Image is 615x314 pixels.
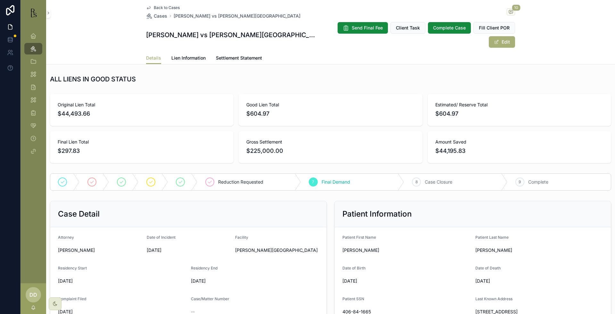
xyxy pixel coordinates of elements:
[58,266,87,270] span: Residency Start
[338,22,388,34] button: Send Final Fee
[342,235,376,240] span: Patient First Name
[58,139,226,145] span: Final Lien Total
[218,179,263,185] span: Reduction Requested
[154,5,180,10] span: Back to Cases
[519,179,521,185] span: 9
[312,179,314,185] span: 7
[433,25,466,31] span: Complete Case
[191,266,217,270] span: Residency End
[475,247,603,253] span: [PERSON_NAME]
[475,296,512,301] span: Last Known Address
[146,55,161,61] span: Details
[322,179,350,185] span: Final Demand
[174,13,300,19] a: [PERSON_NAME] vs [PERSON_NAME][GEOGRAPHIC_DATA]
[154,13,167,19] span: Cases
[435,109,603,118] span: $604.97
[507,8,515,16] button: 10
[475,266,501,270] span: Date of Death
[191,278,319,284] span: [DATE]
[512,4,521,11] span: 10
[479,25,510,31] span: Fill Client POR
[146,52,161,64] a: Details
[342,209,412,219] h2: Patient Information
[235,235,248,240] span: Facility
[58,296,86,301] span: Complaint Filed
[216,55,262,61] span: Settlement Statement
[58,209,100,219] h2: Case Detail
[473,22,515,34] button: Fill Client POR
[435,139,603,145] span: Amount Saved
[235,247,319,253] span: [PERSON_NAME][GEOGRAPHIC_DATA]
[28,8,38,18] img: App logo
[528,179,548,185] span: Complete
[146,30,316,39] h1: [PERSON_NAME] vs [PERSON_NAME][GEOGRAPHIC_DATA]
[58,102,226,108] span: Original Lien Total
[20,26,46,165] div: scrollable content
[50,75,136,84] h1: ALL LIENS IN GOOD STATUS
[246,139,414,145] span: Gross Settlement
[146,13,167,19] a: Cases
[171,52,206,65] a: Lien Information
[246,146,414,155] span: $225,000.00
[147,235,176,240] span: Date of Incident
[342,266,365,270] span: Date of Birth
[58,235,74,240] span: Attorney
[216,52,262,65] a: Settlement Statement
[475,278,603,284] span: [DATE]
[396,25,420,31] span: Client Task
[342,278,470,284] span: [DATE]
[352,25,383,31] span: Send Final Fee
[428,22,471,34] button: Complete Case
[475,235,509,240] span: Patient Last Name
[58,247,142,253] span: [PERSON_NAME]
[425,179,452,185] span: Case Closure
[58,109,226,118] span: $44,493.66
[171,55,206,61] span: Lien Information
[342,296,364,301] span: Patient SSN
[58,146,226,155] span: $297.83
[246,102,414,108] span: Good Lien Total
[191,296,229,301] span: Case/Matter Number
[58,278,186,284] span: [DATE]
[489,36,515,48] button: Edit
[415,179,418,185] span: 8
[146,5,180,10] a: Back to Cases
[390,22,425,34] button: Client Task
[147,247,230,253] span: [DATE]
[435,146,603,155] span: $44,195.83
[29,291,37,299] span: DD
[342,247,470,253] span: [PERSON_NAME]
[435,102,603,108] span: Estimated/ Reserve Total
[246,109,414,118] span: $604.97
